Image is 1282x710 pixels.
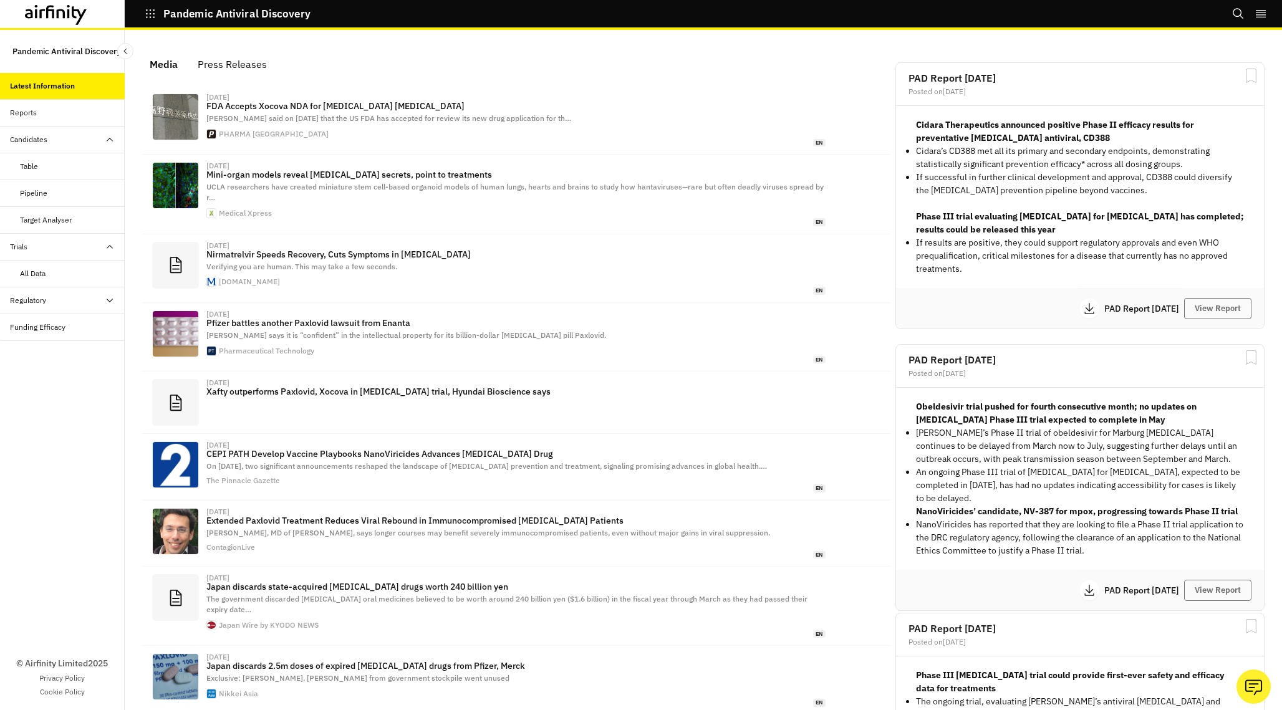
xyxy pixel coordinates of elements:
[16,657,108,670] p: © Airfinity Limited 2025
[206,310,229,318] div: [DATE]
[1104,304,1184,313] p: PAD Report [DATE]
[813,484,826,492] span: en
[916,119,1194,143] strong: Cidara Therapeutics announced positive Phase II efficacy results for preventative [MEDICAL_DATA] ...
[153,442,198,487] img: tpg%2Fsources%2F1d31d870-b9dd-4850-91f6-fbe2abe30d08.jpeg
[206,386,826,396] p: Xafty outperforms Paxlovid, Xocova in [MEDICAL_DATA] trial, Hyundai Bioscience says
[207,209,216,218] img: web-app-manifest-512x512.png
[219,278,280,285] div: [DOMAIN_NAME]
[207,689,216,698] img: 288x288.png
[1184,580,1251,601] button: View Report
[916,669,1224,694] strong: Phase III [MEDICAL_DATA] trial could provide first-ever safety and efficacy data for treatments
[206,461,767,471] span: On [DATE], two significant announcements reshaped the landscape of [MEDICAL_DATA] prevention and ...
[206,582,826,592] p: Japan discards state-acquired [MEDICAL_DATA] drugs worth 240 billion yen
[916,171,1244,197] p: If successful in further clinical development and approval, CD388 could diversify the [MEDICAL_DA...
[145,3,311,24] button: Pandemic Antiviral Discovery
[142,234,890,303] a: [DATE]Nirmatrelvir Speeds Recovery, Cuts Symptoms in [MEDICAL_DATA]Verifying you are human. This ...
[206,94,229,101] div: [DATE]
[117,43,133,59] button: Close Sidebar
[206,653,229,661] div: [DATE]
[206,528,770,537] span: [PERSON_NAME], MD of [PERSON_NAME], says longer courses may benefit severely immunocompromised pa...
[198,55,267,74] div: Press Releases
[206,508,229,516] div: [DATE]
[916,506,1238,517] strong: NanoViricides’ candidate, NV-387 for mpox, progressing towards Phase II trial
[142,567,890,646] a: [DATE]Japan discards state-acquired [MEDICAL_DATA] drugs worth 240 billion yenThe government disc...
[10,322,65,333] div: Funding Efficacy
[916,211,1244,235] strong: Phase III trial evaluating [MEDICAL_DATA] for [MEDICAL_DATA] has completed; results could be rele...
[916,466,1244,505] p: An ongoing Phase III trial of [MEDICAL_DATA] for [MEDICAL_DATA], expected to be completed in [DAT...
[908,638,1251,646] div: Posted on [DATE]
[908,88,1251,95] div: Posted on [DATE]
[206,249,826,259] p: Nirmatrelvir Speeds Recovery, Cuts Symptoms in [MEDICAL_DATA]
[206,516,826,525] p: Extended Paxlovid Treatment Reduces Viral Rebound in Immunocompromised [MEDICAL_DATA] Patients
[908,370,1251,377] div: Posted on [DATE]
[20,188,47,199] div: Pipeline
[206,101,826,111] p: FDA Accepts Xocova NDA for [MEDICAL_DATA] [MEDICAL_DATA]
[206,170,826,180] p: Mini-organ models reveal [MEDICAL_DATA] secrets, point to treatments
[206,262,397,271] span: Verifying you are human. This may take a few seconds.
[206,242,229,249] div: [DATE]
[1243,350,1259,365] svg: Bookmark Report
[1184,298,1251,319] button: View Report
[142,434,890,500] a: [DATE]CEPI PATH Develop Vaccine Playbooks NanoViricides Advances [MEDICAL_DATA] DrugOn [DATE], tw...
[219,690,258,698] div: Nikkei Asia
[813,699,826,707] span: en
[142,155,890,234] a: [DATE]Mini-organ models reveal [MEDICAL_DATA] secrets, point to treatmentsUCLA researchers have c...
[1232,3,1245,24] button: Search
[813,287,826,295] span: en
[20,161,38,172] div: Table
[1243,68,1259,84] svg: Bookmark Report
[908,355,1251,365] h2: PAD Report [DATE]
[163,8,311,19] p: Pandemic Antiviral Discovery
[142,372,890,434] a: [DATE]Xafty outperforms Paxlovid, Xocova in [MEDICAL_DATA] trial, Hyundai Bioscience says
[813,356,826,364] span: en
[207,130,216,138] img: apple-touch-icon.png
[916,518,1244,557] li: NanoViricides has reported that they are looking to file a Phase II trial application to the DRC ...
[206,330,606,340] span: [PERSON_NAME] says it is “confident” in the intellectual property for its billion-dollar [MEDICAL...
[150,55,178,74] div: Media
[153,509,198,554] img: 326bd42e88e8e06394eef53f0ba6a29175571134-830x1106.png
[1104,586,1184,595] p: PAD Report [DATE]
[1236,669,1271,704] button: Ask our analysts
[1243,618,1259,634] svg: Bookmark Report
[206,449,826,459] p: CEPI PATH Develop Vaccine Playbooks NanoViricides Advances [MEDICAL_DATA] Drug
[813,139,826,147] span: en
[207,347,216,355] img: cropped-Pharmaceutical-Technology-Favicon-300x300.png
[10,295,46,306] div: Regulatory
[219,209,272,217] div: Medical Xpress
[12,40,121,63] p: Pandemic Antiviral Discovery
[813,551,826,559] span: en
[39,673,85,684] a: Privacy Policy
[153,94,198,140] img: %E5%A1%A9%E9%87%8E%E7%BE%A9_%E7%9C%8B%E6%9D%BF2_0.jpg
[10,134,47,145] div: Candidates
[40,686,85,698] a: Cookie Policy
[813,218,826,226] span: en
[916,236,1244,276] p: If results are positive, they could support regulatory approvals and even WHO prequalification, c...
[142,303,890,372] a: [DATE]Pfizer battles another Paxlovid lawsuit from Enanta[PERSON_NAME] says it is “confident” in ...
[206,182,824,202] span: UCLA researchers have created miniature stem cell-based organoid models of human lungs, hearts an...
[207,277,216,286] img: faviconV2
[142,86,890,155] a: [DATE]FDA Accepts Xocova NDA for [MEDICAL_DATA] [MEDICAL_DATA][PERSON_NAME] said on [DATE] that t...
[916,426,1244,466] p: [PERSON_NAME]’s Phase II trial of obeldesivir for Marburg [MEDICAL_DATA] continues to be delayed ...
[219,621,319,629] div: Japan Wire by KYODO NEWS
[206,318,826,328] p: Pfizer battles another Paxlovid lawsuit from Enanta
[206,594,807,614] span: The government discarded [MEDICAL_DATA] oral medicines believed to be worth around 240 billion ye...
[10,241,27,252] div: Trials
[10,107,37,118] div: Reports
[207,621,216,630] img: apple-touch-icon-180x180.png
[916,145,1244,171] p: Cidara’s CD388 met all its primary and secondary endpoints, demonstrating statistically significa...
[916,401,1197,425] strong: Obeldesivir trial pushed for fourth consecutive month; no updates on [MEDICAL_DATA] Phase III tri...
[813,630,826,638] span: en
[206,162,229,170] div: [DATE]
[153,654,198,699] img: https%3A%2F%2Fcms-image-bucket-production-ap-northeast-1-a7d2.s3.ap-northeast-1.amazonaws.com%2Fi...
[153,163,198,208] img: ucla-scientists-use-mi.jpg
[908,623,1251,633] h2: PAD Report [DATE]
[206,379,229,386] div: [DATE]
[206,661,826,671] p: Japan discards 2.5m doses of expired [MEDICAL_DATA] drugs from Pfizer, Merck
[206,477,280,484] div: The Pinnacle Gazette
[142,501,890,567] a: [DATE]Extended Paxlovid Treatment Reduces Viral Rebound in Immunocompromised [MEDICAL_DATA] Patie...
[206,544,255,551] div: ContagionLive
[206,441,229,449] div: [DATE]
[20,268,46,279] div: All Data
[219,347,314,355] div: Pharmaceutical Technology
[206,673,509,683] span: Exclusive: [PERSON_NAME], [PERSON_NAME] from government stockpile went unused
